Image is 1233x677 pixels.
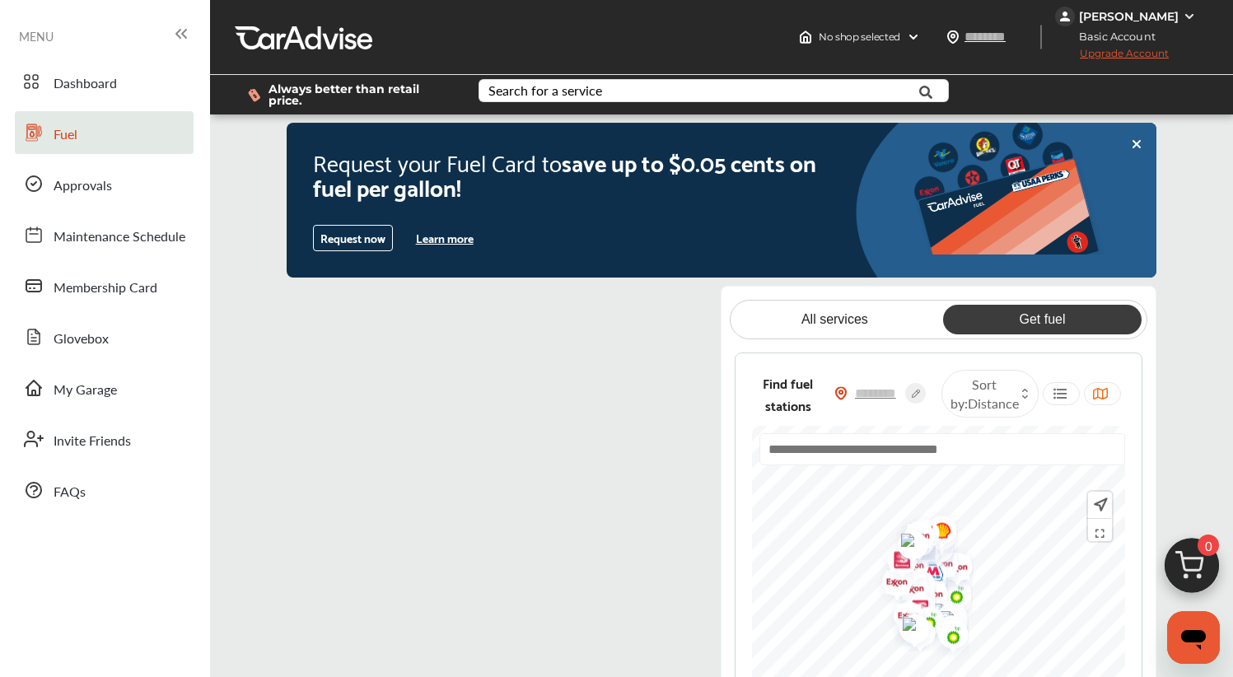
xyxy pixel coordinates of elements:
[898,525,939,577] div: Map marker
[885,522,929,563] img: universaladvantage.png
[1198,535,1219,556] span: 0
[1079,9,1179,24] div: [PERSON_NAME]
[54,175,112,197] span: Approvals
[968,394,1019,413] span: Distance
[943,305,1142,334] a: Get fuel
[881,592,925,644] img: exxon.png
[755,371,821,416] span: Find fuel stations
[54,124,77,146] span: Fuel
[15,213,194,256] a: Maintenance Schedule
[924,606,965,658] div: Map marker
[887,605,931,646] img: fuelstation.png
[834,386,848,400] img: location_vector_orange.38f05af8.svg
[925,600,969,641] img: universaladvantage.png
[902,597,943,649] div: Map marker
[819,30,900,44] span: No shop selected
[875,536,918,588] img: speedway.png
[885,522,927,563] div: Map marker
[269,83,452,106] span: Always better than retail price.
[799,30,812,44] img: header-home-logo.8d720a4f.svg
[54,431,131,452] span: Invite Friends
[908,512,950,564] div: Map marker
[917,592,960,633] img: universaladvantage.png
[15,111,194,154] a: Fuel
[488,84,602,97] div: Search for a service
[870,558,911,610] div: Map marker
[891,518,935,570] img: exxon.png
[930,544,971,595] div: Map marker
[915,540,956,592] div: Map marker
[887,605,928,646] div: Map marker
[54,482,86,503] span: FAQs
[911,520,952,572] div: Map marker
[54,329,109,350] span: Glovebox
[925,594,969,646] img: shell.png
[1040,25,1042,49] img: header-divider.bc55588e.svg
[926,611,967,663] div: Map marker
[875,536,916,588] div: Map marker
[925,600,966,641] div: Map marker
[910,524,951,576] div: Map marker
[15,60,194,103] a: Dashboard
[909,518,950,570] div: Map marker
[892,512,936,564] img: exxon.png
[898,525,941,577] img: exxon.png
[15,264,194,307] a: Membership Card
[925,594,966,646] div: Map marker
[924,606,968,658] img: exxon.png
[870,558,913,610] img: exxon.png
[54,278,157,299] span: Membership Card
[907,30,920,44] img: header-down-arrow.9dd2ce7d.svg
[1057,28,1168,45] span: Basic Account
[54,380,117,401] span: My Garage
[15,162,194,205] a: Approvals
[1183,10,1196,23] img: WGsFRI8htEPBVLJbROoPRyZpYNWhNONpIPPETTm6eUC0GeLEiAAAAAElFTkSuQmCC
[886,542,927,594] div: Map marker
[313,142,562,181] span: Request your Fuel Card to
[917,592,958,633] div: Map marker
[893,610,936,651] img: 7-eleven.png
[893,610,934,651] div: Map marker
[15,315,194,358] a: Glovebox
[898,518,939,570] div: Map marker
[313,142,816,206] span: save up to $0.05 cents on fuel per gallon!
[54,73,117,95] span: Dashboard
[892,512,933,564] div: Map marker
[313,225,393,251] button: Request now
[946,30,960,44] img: location_vector.a44bc228.svg
[881,592,922,644] div: Map marker
[950,375,1019,413] span: Sort by :
[1152,530,1231,609] img: cart_icon.3d0951e8.svg
[19,30,54,43] span: MENU
[15,418,194,460] a: Invite Friends
[15,367,194,409] a: My Garage
[1055,7,1075,26] img: jVpblrzwTbfkPYzPPzSLxeg0AAAAASUVORK5CYII=
[926,611,969,663] img: bp.png
[893,585,934,637] div: Map marker
[15,469,194,511] a: FAQs
[887,606,931,647] img: fuelstation.png
[887,606,928,647] div: Map marker
[248,88,260,102] img: dollor_label_vector.a70140d1.svg
[891,518,932,570] div: Map marker
[736,305,934,334] a: All services
[1091,496,1108,514] img: recenter.ce011a49.svg
[893,578,934,619] div: Map marker
[54,226,185,248] span: Maintenance Schedule
[897,510,938,562] div: Map marker
[914,507,955,558] div: Map marker
[409,226,480,250] button: Learn more
[914,507,958,558] img: shell.png
[897,510,941,562] img: speedway.png
[1055,47,1169,68] span: Upgrade Account
[929,571,970,623] div: Map marker
[1167,611,1220,664] iframe: Button to launch messaging window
